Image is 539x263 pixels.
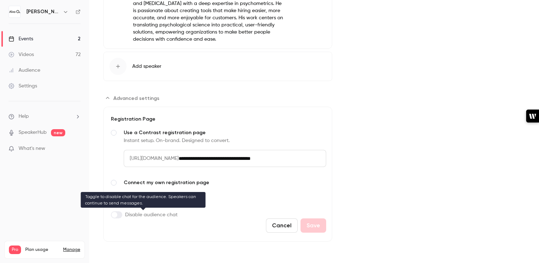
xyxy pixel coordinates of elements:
input: Use a Contrast registration pageInstant setup. On-brand. Designed to convert.[URL][DOMAIN_NAME] [179,150,326,167]
span: Help [19,113,29,120]
li: help-dropdown-opener [9,113,81,120]
span: Connect my own registration page [124,179,326,186]
img: Alva Labs [9,6,20,17]
span: Disable audience chat [125,211,178,218]
span: Advanced settings [113,95,159,102]
span: What's new [19,145,45,152]
span: Plan usage [25,247,59,253]
span: new [51,129,65,136]
div: Settings [9,82,37,90]
span: Pro [9,246,21,254]
button: Add speaker [103,52,332,81]
section: Advanced settings [103,92,332,242]
div: Audience [9,67,40,74]
a: SpeakerHub [19,129,47,136]
span: Use a Contrast registration page [124,129,326,136]
button: Advanced settings [103,92,164,104]
span: Add speaker [132,63,161,70]
div: Chat [109,198,178,211]
a: Manage [63,247,80,253]
h6: [PERSON_NAME] Labs [26,8,60,15]
div: Registration Page [109,116,326,123]
div: Instant setup. On-brand. Designed to convert. [124,137,326,144]
div: Videos [9,51,34,58]
div: Events [9,35,33,42]
span: [URL][DOMAIN_NAME] [124,150,179,167]
button: Cancel [266,218,298,233]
